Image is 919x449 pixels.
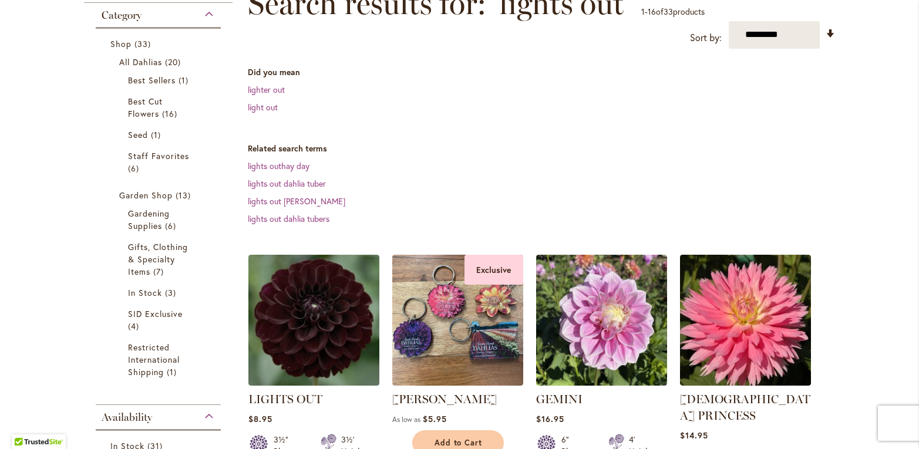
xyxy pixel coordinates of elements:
[536,392,583,406] a: GEMINI
[128,341,192,378] a: Restricted International Shipping
[536,255,667,386] img: GEMINI
[680,392,810,423] a: [DEMOGRAPHIC_DATA] PRINCESS
[248,160,309,171] a: lights outhay day
[641,2,705,21] p: - of products
[179,74,191,86] span: 1
[128,96,163,119] span: Best Cut Flowers
[664,6,673,17] span: 33
[392,415,420,424] span: As low as
[165,56,184,68] span: 20
[248,213,329,224] a: lights out dahlia tubers
[128,286,192,299] a: In Stock
[680,377,811,388] a: GAY PRINCESS
[435,438,483,448] span: Add to Cart
[128,129,148,140] span: Seed
[165,286,179,299] span: 3
[110,38,210,50] a: Shop
[248,143,836,154] dt: Related search terms
[119,56,163,67] span: All Dahlias
[248,377,379,388] a: LIGHTS OUT
[248,66,836,78] dt: Did you mean
[128,207,192,232] a: Gardening Supplies
[248,195,345,207] a: lights out [PERSON_NAME]
[248,102,278,113] a: light out
[119,190,173,201] span: Garden Shop
[641,6,645,17] span: 1
[162,107,180,120] span: 16
[153,265,167,278] span: 7
[9,407,42,440] iframe: Launch Accessibility Center
[392,255,523,386] img: 4 SID dahlia keychains
[128,287,162,298] span: In Stock
[176,189,194,201] span: 13
[128,150,190,161] span: Staff Favorites
[464,255,523,285] div: Exclusive
[128,320,142,332] span: 4
[128,241,188,277] span: Gifts, Clothing & Specialty Items
[536,377,667,388] a: GEMINI
[128,241,192,278] a: Gifts, Clothing &amp; Specialty Items
[119,56,201,68] a: All Dahlias
[248,413,272,424] span: $8.95
[128,150,192,174] a: Staff Favorites
[648,6,656,17] span: 16
[167,366,180,378] span: 1
[128,342,180,377] span: Restricted International Shipping
[128,95,192,120] a: Best Cut Flowers
[128,308,192,332] a: SID Exclusive
[690,27,722,49] label: Sort by:
[128,162,142,174] span: 6
[128,308,183,319] span: SID Exclusive
[248,178,326,189] a: lights out dahlia tuber
[110,38,132,49] span: Shop
[128,208,170,231] span: Gardening Supplies
[680,430,708,441] span: $14.95
[248,392,322,406] a: LIGHTS OUT
[423,413,447,424] span: $5.95
[102,411,152,424] span: Availability
[680,255,811,386] img: GAY PRINCESS
[248,84,285,95] a: lighter out
[128,74,192,86] a: Best Sellers
[248,255,379,386] img: LIGHTS OUT
[128,129,192,141] a: Seed
[151,129,164,141] span: 1
[392,377,523,388] a: 4 SID dahlia keychains Exclusive
[128,75,176,86] span: Best Sellers
[134,38,154,50] span: 33
[392,392,497,406] a: [PERSON_NAME]
[102,9,142,22] span: Category
[165,220,179,232] span: 6
[536,413,564,424] span: $16.95
[119,189,201,201] a: Garden Shop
